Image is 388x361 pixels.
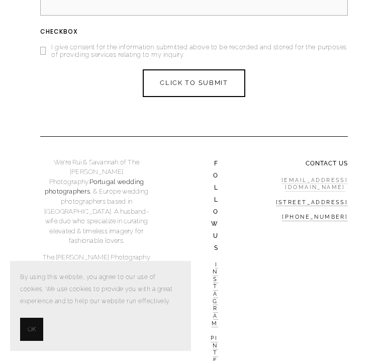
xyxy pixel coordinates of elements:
a: [EMAIL_ADDRESS][DOMAIN_NAME] [281,177,348,192]
span: Checkbox [40,26,78,38]
input: I give consent for the information submitted above to be recorded and stored for the purposes of ... [40,47,46,55]
a: Portugal wedding photographers [45,178,146,196]
span: OK [28,323,36,335]
section: Cookie banner [10,261,191,351]
a: [PHONE_NUMBER] [282,214,348,221]
button: OK [20,318,43,341]
p: We’re Rui & Savannah of The [PERSON_NAME] Photography. , & Europe wedding photographers based in ... [40,157,153,246]
button: CLICK TO SUBMITCLICK TO SUBMIT [143,69,245,97]
p: The [PERSON_NAME] Photography © 2025 | All Rights Reserved [40,252,153,272]
a: [STREET_ADDRESS] [276,199,348,207]
strong: contact US [306,160,348,167]
span: I give consent for the information submitted above to be recorded and stored for the purposes of ... [51,43,348,58]
a: Instagram [212,261,218,328]
p: By using this website, you agree to our use of cookies. We use cookies to provide you with a grea... [20,271,181,308]
span: CLICK TO SUBMIT [160,79,228,86]
strong: FOLLOW US [211,160,220,251]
